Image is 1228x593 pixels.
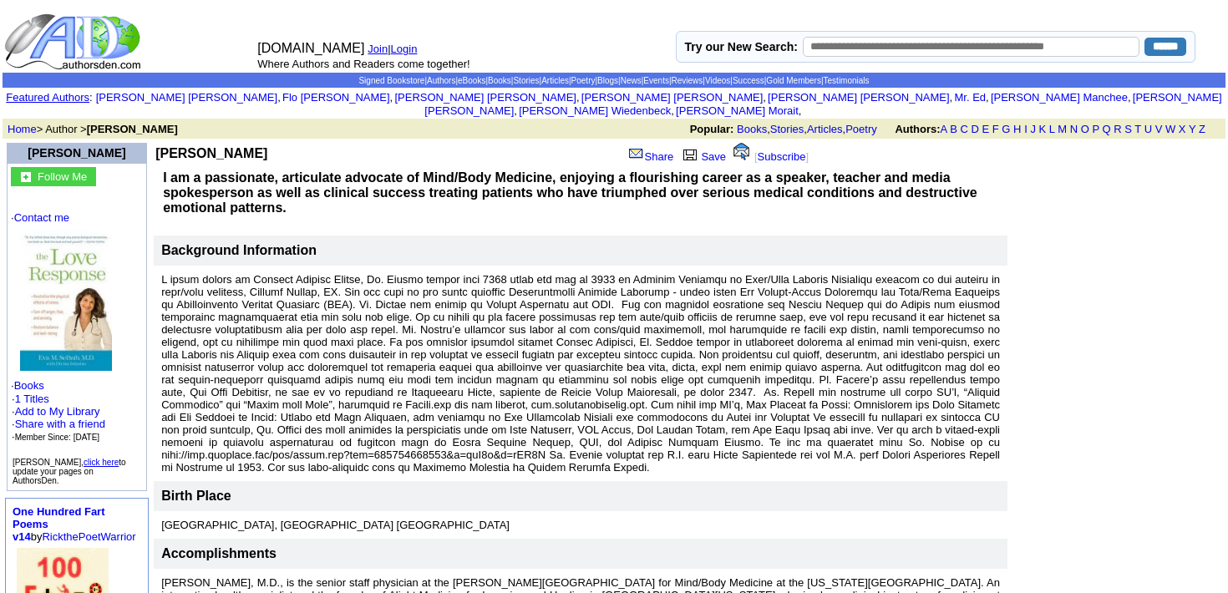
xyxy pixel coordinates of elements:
font: , , , , , , , , , , [96,91,1222,117]
a: Success [733,76,764,85]
font: [DOMAIN_NAME] [257,41,364,55]
label: Try our New Search: [685,40,798,53]
font: Follow Me [38,170,87,183]
a: News [621,76,642,85]
a: Follow Me [38,169,87,183]
a: 1 Titles [15,393,49,405]
a: Add to My Library [15,405,100,418]
a: Home [8,123,37,135]
a: Books [14,379,44,392]
a: RickthePoetWarrior [42,530,135,543]
a: Login [391,43,418,55]
a: R [1114,123,1121,135]
b: Background Information [161,243,317,257]
a: [PERSON_NAME] [PERSON_NAME] [96,91,277,104]
b: [PERSON_NAME] [87,123,178,135]
a: W [1165,123,1175,135]
a: Poetry [571,76,596,85]
a: [PERSON_NAME] [PERSON_NAME] [768,91,949,104]
font: Accomplishments [161,546,277,560]
a: Gold Members [766,76,821,85]
a: C [960,123,967,135]
a: [PERSON_NAME] [PERSON_NAME] [581,91,763,104]
a: E [982,123,989,135]
font: by [13,505,136,543]
a: Events [643,76,669,85]
a: Books [737,123,767,135]
a: Flo [PERSON_NAME] [282,91,390,104]
a: Save [679,150,726,163]
a: S [1124,123,1132,135]
a: H [1013,123,1021,135]
a: [PERSON_NAME] [PERSON_NAME] [394,91,576,104]
a: eBooks [458,76,485,85]
a: Articles [541,76,569,85]
b: [PERSON_NAME] [155,146,267,160]
a: Poetry [845,123,877,135]
font: i [393,94,394,103]
a: U [1144,123,1152,135]
font: Birth Place [161,489,231,503]
a: Share with a friend [15,418,105,430]
font: · [12,393,105,443]
img: share_page.gif [629,147,643,160]
font: > Author > [8,123,178,135]
a: Featured Authors [6,91,89,104]
a: Articles [807,123,843,135]
img: logo_ad.gif [4,13,145,71]
a: X [1179,123,1186,135]
b: Authors: [895,123,940,135]
font: , , , [690,123,1220,135]
a: Z [1199,123,1205,135]
a: [PERSON_NAME] Wiedenbeck [519,104,671,117]
a: N [1070,123,1078,135]
a: F [992,123,999,135]
img: shim.gif [155,167,156,168]
a: J [1030,123,1036,135]
font: i [766,94,768,103]
a: Reviews [672,76,703,85]
a: [PERSON_NAME] [28,146,125,160]
a: One Hundred Fart Poems v14 [13,505,105,543]
a: Blogs [597,76,618,85]
img: library.gif [681,147,699,160]
font: : [6,91,92,104]
img: 31920.jpg [20,230,112,371]
a: A [941,123,947,135]
a: D [971,123,978,135]
a: Join [368,43,388,55]
a: [PERSON_NAME] [PERSON_NAME] [424,91,1221,117]
a: Contact me [14,211,69,224]
a: G [1002,123,1010,135]
a: L [1049,123,1055,135]
a: Videos [705,76,730,85]
a: B [950,123,957,135]
a: T [1134,123,1141,135]
a: Y [1189,123,1195,135]
font: i [801,107,803,116]
font: i [281,94,282,103]
a: K [1039,123,1047,135]
img: alert.gif [733,143,749,160]
a: Subscribe [758,150,806,163]
a: [PERSON_NAME] Manchee [991,91,1128,104]
b: Popular: [690,123,734,135]
a: click here [84,458,119,467]
a: Q [1102,123,1110,135]
a: M [1058,123,1067,135]
font: [ [754,150,758,163]
font: Where Authors and Readers come together! [257,58,469,70]
a: O [1081,123,1089,135]
font: i [1131,94,1133,103]
font: · · · [12,405,105,443]
a: Signed Bookstore [358,76,424,85]
font: Member Since: [DATE] [15,433,100,442]
a: Testimonials [824,76,870,85]
a: Share [627,150,674,163]
a: Books [488,76,511,85]
font: ] [805,150,809,163]
font: [PERSON_NAME], to update your pages on AuthorsDen. [13,458,126,485]
a: [PERSON_NAME] Morait [676,104,799,117]
a: I [1024,123,1028,135]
